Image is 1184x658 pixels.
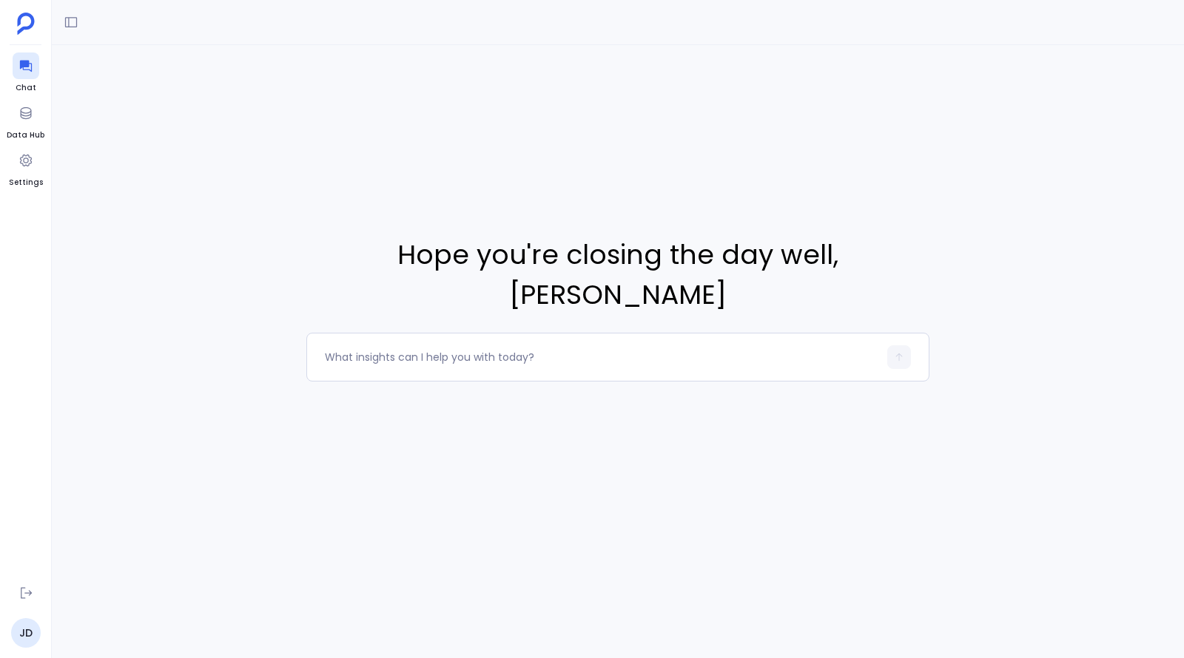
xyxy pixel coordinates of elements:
[17,13,35,35] img: petavue logo
[7,100,44,141] a: Data Hub
[13,82,39,94] span: Chat
[13,52,39,94] a: Chat
[9,147,43,189] a: Settings
[306,235,929,315] span: Hope you're closing the day well , [PERSON_NAME]
[11,618,41,648] a: JD
[9,177,43,189] span: Settings
[7,129,44,141] span: Data Hub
